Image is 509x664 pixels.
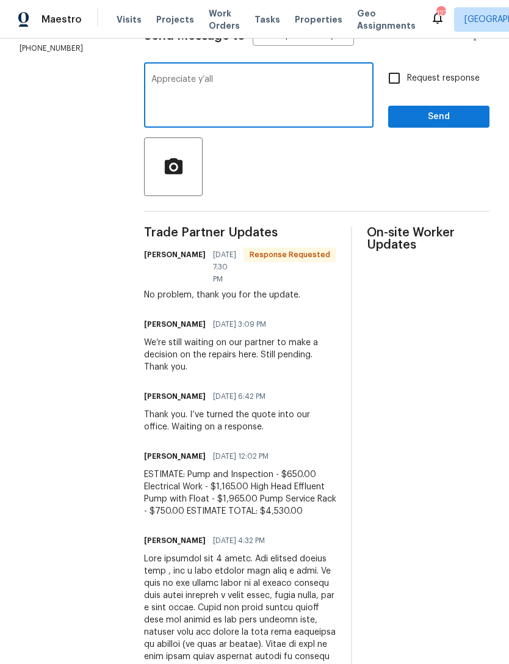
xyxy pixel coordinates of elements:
span: [DATE] 3:09 PM [213,318,266,330]
h6: [PERSON_NAME] [144,534,206,547]
span: Send [398,109,480,125]
span: [DATE] 7:30 PM [213,249,236,285]
h6: [PERSON_NAME] [144,450,206,462]
span: Response Requested [245,249,335,261]
span: Work Orders [209,7,240,32]
button: Send [388,106,489,128]
div: No problem, thank you for the update. [144,289,336,301]
span: Visits [117,13,142,26]
p: [PHONE_NUMBER] [20,43,115,54]
span: Maestro [42,13,82,26]
span: [DATE] 6:42 PM [213,390,265,403]
span: Geo Assignments [357,7,416,32]
span: Trade Partner Updates [144,227,336,239]
h6: [PERSON_NAME] [144,390,206,403]
h6: [PERSON_NAME] [144,249,206,261]
span: [DATE] 4:32 PM [213,534,265,547]
span: Tasks [254,15,280,24]
div: 127 [436,7,445,20]
span: Request response [407,72,480,85]
div: Thank you. I’ve turned the quote into our office. Waiting on a response. [144,409,336,433]
span: On-site Worker Updates [367,227,489,251]
span: [DATE] 12:02 PM [213,450,269,462]
textarea: Appreciate y’all [151,75,366,118]
h6: [PERSON_NAME] [144,318,206,330]
div: We’re still waiting on our partner to make a decision on the repairs here. Still pending. Thank you. [144,337,336,373]
span: Projects [156,13,194,26]
div: ESTIMATE: Pump and Inspection - $650.00 Electrical Work - $1,165.00 High Head Effluent Pump with ... [144,469,336,517]
span: Properties [295,13,342,26]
